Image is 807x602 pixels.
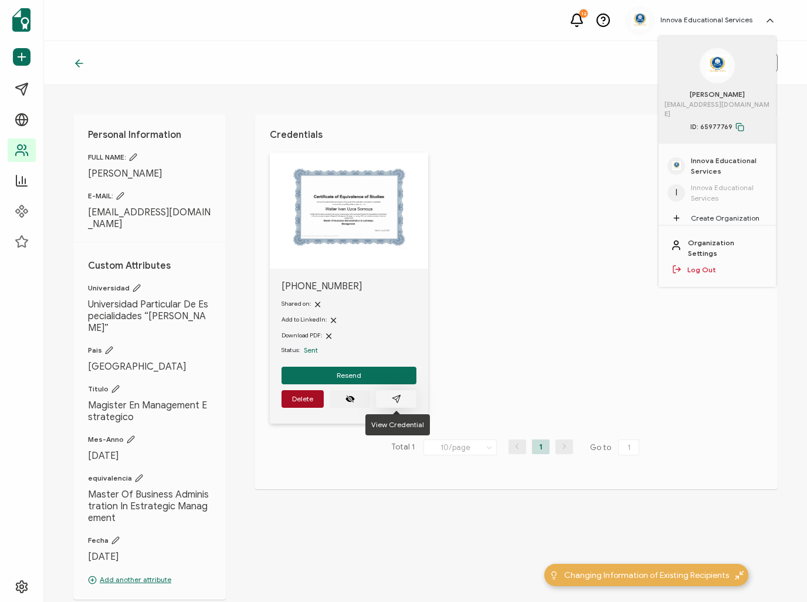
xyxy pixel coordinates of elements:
span: Pais [88,346,211,355]
span: FULL NAME: [88,153,211,162]
img: 88b8cf33-a882-4e30-8c11-284b2a1a7532.jpg [706,55,728,77]
span: Universidad Particular De Especialidades “[PERSON_NAME]” [88,299,211,334]
span: Mes-Anno [88,435,211,444]
span: Create Organization [691,213,759,224]
span: E-MAIL: [88,191,211,201]
h1: Custom Attributes [88,260,211,272]
p: Add another attribute [88,574,211,585]
span: Shared on: [282,300,311,307]
a: Organization Settings [688,238,764,259]
span: [EMAIL_ADDRESS][DOMAIN_NAME] [664,100,770,119]
img: sertifier-logomark-colored.svg [12,8,30,32]
span: ID: 65977769 [690,121,744,132]
button: Delete [282,390,324,408]
span: [EMAIL_ADDRESS][DOMAIN_NAME] [88,207,211,230]
span: Innova Educational Services [691,182,767,204]
span: Add to LinkedIn: [282,316,327,323]
span: Go to [590,439,642,456]
span: Total 1 [391,439,415,456]
button: Resend [282,367,416,384]
span: Delete [292,395,313,403]
span: Download PDF: [282,332,322,339]
ion-icon: paper plane outline [392,394,401,404]
span: [DATE] [88,450,211,462]
span: [PHONE_NUMBER] [282,280,416,292]
div: View Credential [365,414,430,435]
span: Universidad [88,283,211,293]
span: [PERSON_NAME] [88,168,211,180]
div: 12 [579,9,588,18]
span: Resend [337,372,361,379]
h1: Credentials [270,129,763,141]
span: [PERSON_NAME] [690,89,745,100]
span: Titulo [88,384,211,394]
li: 1 [532,439,550,454]
span: Magister En Management Estrategico [88,400,211,423]
img: 88b8cf33-a882-4e30-8c11-284b2a1a7532.jpg [672,161,681,170]
h1: Personal Information [88,129,211,141]
input: Select [423,439,497,455]
a: Log Out [687,265,716,275]
span: equivalencia [88,474,211,483]
span: Innova Educational Services [691,155,767,177]
span: Master Of Business Administration In Estrategic Management [88,489,211,524]
ion-icon: eye off [345,394,355,404]
img: 88b8cf33-a882-4e30-8c11-284b2a1a7532.jpg [631,12,649,29]
span: Changing Information of Existing Recipients [564,569,729,581]
span: Fecha [88,536,211,545]
iframe: Chat Widget [748,546,807,602]
span: Status: [282,346,300,355]
h5: Innova Educational Services [660,16,752,24]
span: [GEOGRAPHIC_DATA] [88,361,211,373]
span: I [676,186,677,199]
img: minimize-icon.svg [735,571,744,580]
span: [DATE] [88,551,211,563]
span: Sent [304,346,318,354]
